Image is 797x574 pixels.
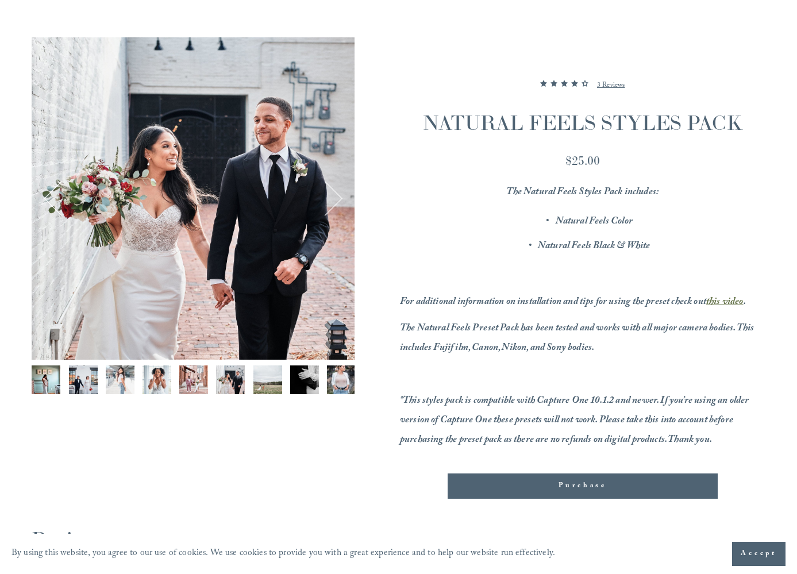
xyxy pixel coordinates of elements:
button: Image 2 of 13 [69,365,98,394]
img: DSCF0194(2)-1.jpg [32,37,354,360]
button: Image 3 of 13 [106,365,134,394]
em: Natural Feels Color [556,214,633,230]
img: DSCF1389-1.jpg [179,365,208,394]
button: Image 5 of 13 [179,365,208,394]
img: DSCF0130(1)-1.jpg [32,365,60,394]
div: Purchase [457,480,708,492]
button: Next [307,181,343,217]
button: Image 7 of 13 [253,365,282,394]
img: DSCF3227-1.jpg [327,365,356,394]
img: DSCF3769-1.jpg [290,365,319,394]
em: For additional information on installation and tips for using the preset check out [400,294,706,311]
div: $25.00 [400,152,765,169]
img: DSCF5594-1.jpg [69,365,98,394]
em: The Natural Feels Preset Pack has been tested and works with all major camera bodies. This includ... [400,321,756,357]
em: . [744,294,746,311]
button: Image 1 of 13 [32,365,60,394]
button: Image 8 of 13 [290,365,319,394]
button: Image 6 of 13 [216,365,245,394]
img: DSCF6286-1.jpg [253,365,282,394]
a: this video [706,294,744,311]
a: 3 Reviews [597,72,625,99]
button: Previous [44,181,79,217]
button: Accept [732,542,786,566]
h1: NATURAL FEELS STYLES PACK [400,109,765,137]
img: DSCF0194(2)-1.jpg [216,365,245,394]
em: The Natural Feels Styles Pack includes: [506,184,659,201]
div: Gallery thumbnails [32,365,354,400]
span: Accept [741,548,777,560]
p: 3 Reviews [597,79,625,93]
section: Gallery [32,37,354,457]
img: DSCF4286-1.jpg [106,365,134,394]
p: By using this website, you agree to our use of cookies. We use cookies to provide you with a grea... [11,545,555,563]
div: Purchase [448,473,718,499]
em: Natural Feels Black & White [538,238,650,255]
button: Image 9 of 13 [327,365,356,394]
h2: Reviews [32,526,765,553]
img: DSCF8791(1)-1.jpg [143,365,171,394]
button: Image 4 of 13 [143,365,171,394]
em: *This styles pack is compatible with Capture One 10.1.2 and newer. If you’re using an older versi... [400,393,751,449]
